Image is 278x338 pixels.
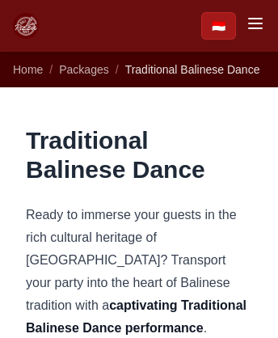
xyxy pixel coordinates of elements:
[13,63,43,76] a: Home
[201,12,236,40] a: Beralih ke Bahasa Indonesia
[26,126,252,184] h1: Traditional Balinese Dance
[125,63,260,76] span: Traditional Balinese Dance
[49,61,53,78] li: /
[116,61,119,78] li: /
[59,63,108,76] a: Packages
[26,298,246,335] strong: captivating Traditional Balinese Dance performance
[13,13,39,39] img: Bali Pizza Party Logo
